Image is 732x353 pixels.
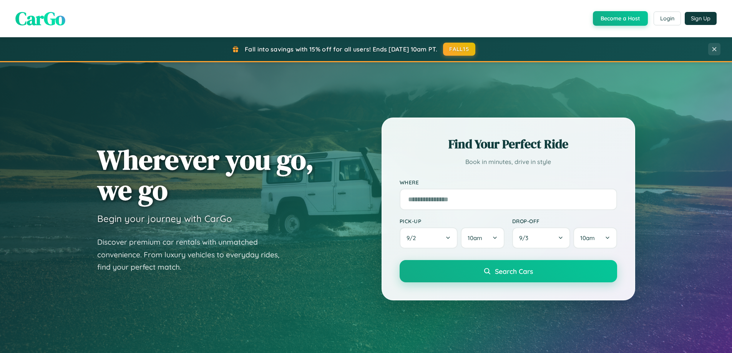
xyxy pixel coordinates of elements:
[15,6,65,31] span: CarGo
[685,12,717,25] button: Sign Up
[400,218,505,224] label: Pick-up
[97,213,232,224] h3: Begin your journey with CarGo
[400,136,617,152] h2: Find Your Perfect Ride
[400,179,617,186] label: Where
[461,227,504,249] button: 10am
[654,12,681,25] button: Login
[400,227,458,249] button: 9/2
[593,11,648,26] button: Become a Host
[97,236,289,273] p: Discover premium car rentals with unmatched convenience. From luxury vehicles to everyday rides, ...
[245,45,437,53] span: Fall into savings with 15% off for all users! Ends [DATE] 10am PT.
[443,43,475,56] button: FALL15
[573,227,617,249] button: 10am
[512,227,571,249] button: 9/3
[580,234,595,242] span: 10am
[400,156,617,167] p: Book in minutes, drive in style
[400,260,617,282] button: Search Cars
[97,144,314,205] h1: Wherever you go, we go
[468,234,482,242] span: 10am
[407,234,420,242] span: 9 / 2
[495,267,533,275] span: Search Cars
[512,218,617,224] label: Drop-off
[519,234,532,242] span: 9 / 3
